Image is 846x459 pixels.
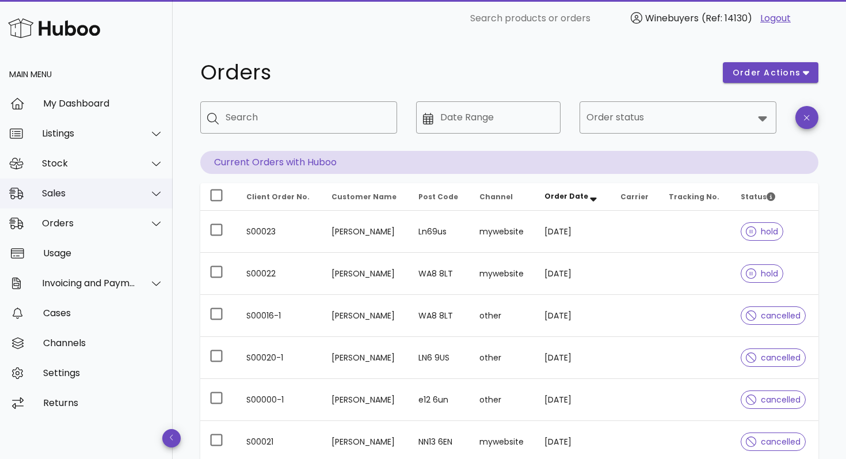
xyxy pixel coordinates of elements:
[246,192,310,202] span: Client Order No.
[322,253,409,295] td: [PERSON_NAME]
[237,295,322,337] td: S00016-1
[409,379,470,421] td: e12 6un
[746,227,778,236] span: hold
[237,379,322,421] td: S00000-1
[331,192,397,202] span: Customer Name
[200,62,709,83] h1: Orders
[43,397,163,408] div: Returns
[620,192,649,202] span: Carrier
[237,337,322,379] td: S00020-1
[741,192,775,202] span: Status
[409,295,470,337] td: WA8 8LT
[760,12,791,25] a: Logout
[645,12,699,25] span: Winebuyers
[42,278,136,289] div: Invoicing and Payments
[535,379,611,421] td: [DATE]
[702,12,752,25] span: (Ref: 14130)
[43,98,163,109] div: My Dashboard
[479,192,513,202] span: Channel
[580,101,776,134] div: Order status
[237,253,322,295] td: S00022
[200,151,818,174] p: Current Orders with Huboo
[544,191,588,201] span: Order Date
[723,62,818,83] button: order actions
[535,183,611,211] th: Order Date: Sorted descending. Activate to remove sorting.
[409,337,470,379] td: LN6 9US
[535,253,611,295] td: [DATE]
[43,308,163,318] div: Cases
[322,295,409,337] td: [PERSON_NAME]
[322,183,409,211] th: Customer Name
[409,253,470,295] td: WA8 8LT
[535,211,611,253] td: [DATE]
[43,367,163,378] div: Settings
[418,192,458,202] span: Post Code
[42,158,136,169] div: Stock
[535,337,611,379] td: [DATE]
[731,183,818,211] th: Status
[746,396,801,404] span: cancelled
[746,270,778,278] span: hold
[237,211,322,253] td: S00023
[611,183,660,211] th: Carrier
[42,188,136,199] div: Sales
[470,337,536,379] td: other
[237,183,322,211] th: Client Order No.
[746,438,801,446] span: cancelled
[322,379,409,421] td: [PERSON_NAME]
[470,295,536,337] td: other
[43,248,163,259] div: Usage
[470,253,536,295] td: mywebsite
[43,337,163,348] div: Channels
[669,192,719,202] span: Tracking No.
[746,354,801,362] span: cancelled
[535,295,611,337] td: [DATE]
[322,211,409,253] td: [PERSON_NAME]
[42,128,136,139] div: Listings
[409,183,470,211] th: Post Code
[470,183,536,211] th: Channel
[409,211,470,253] td: Ln69us
[732,67,801,79] span: order actions
[8,16,100,40] img: Huboo Logo
[746,312,801,320] span: cancelled
[322,337,409,379] td: [PERSON_NAME]
[660,183,731,211] th: Tracking No.
[42,218,136,229] div: Orders
[470,211,536,253] td: mywebsite
[470,379,536,421] td: other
